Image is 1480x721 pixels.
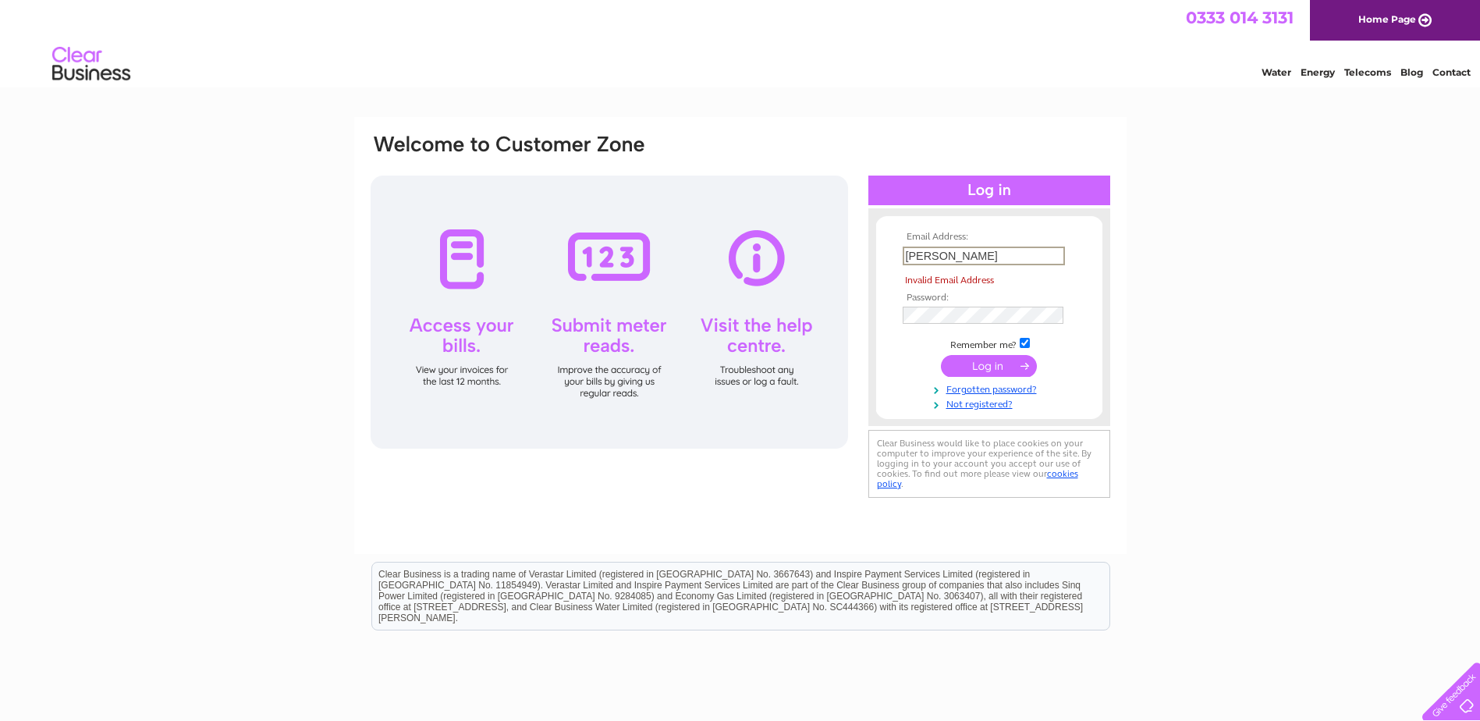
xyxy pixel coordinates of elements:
div: Clear Business would like to place cookies on your computer to improve your experience of the sit... [868,430,1110,498]
a: Energy [1301,66,1335,78]
a: Not registered? [903,396,1080,410]
th: Email Address: [899,232,1080,243]
a: Water [1262,66,1291,78]
a: Telecoms [1344,66,1391,78]
a: 0333 014 3131 [1186,8,1294,27]
input: Submit [941,355,1037,377]
th: Password: [899,293,1080,304]
div: Clear Business is a trading name of Verastar Limited (registered in [GEOGRAPHIC_DATA] No. 3667643... [372,9,1109,76]
a: Blog [1400,66,1423,78]
td: Remember me? [899,336,1080,351]
a: Contact [1432,66,1471,78]
a: Forgotten password? [903,381,1080,396]
span: Invalid Email Address [905,275,994,286]
img: logo.png [51,41,131,88]
a: cookies policy [877,468,1078,489]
